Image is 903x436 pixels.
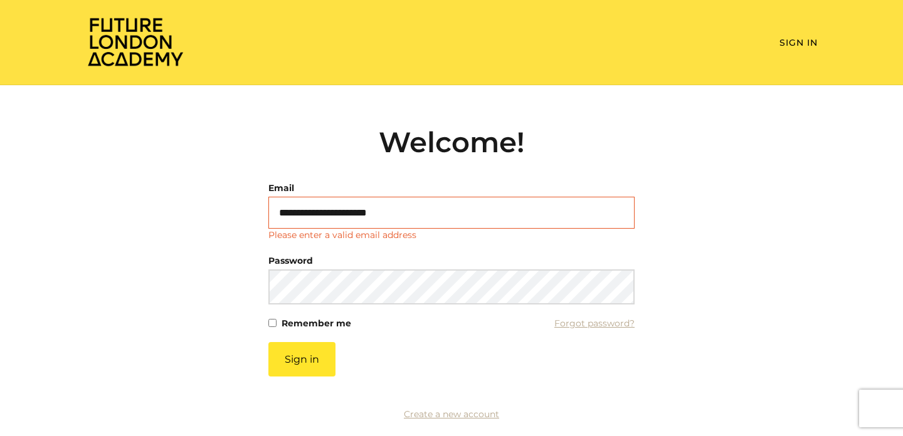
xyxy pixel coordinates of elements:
[404,408,499,420] a: Create a new account
[268,229,416,242] p: Please enter a valid email address
[779,37,818,48] a: Sign In
[268,252,313,269] label: Password
[85,16,186,67] img: Home Page
[268,342,335,376] button: Sign in
[554,314,635,332] a: Forgot password?
[268,125,635,159] h2: Welcome!
[282,314,351,332] label: Remember me
[268,179,294,197] label: Email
